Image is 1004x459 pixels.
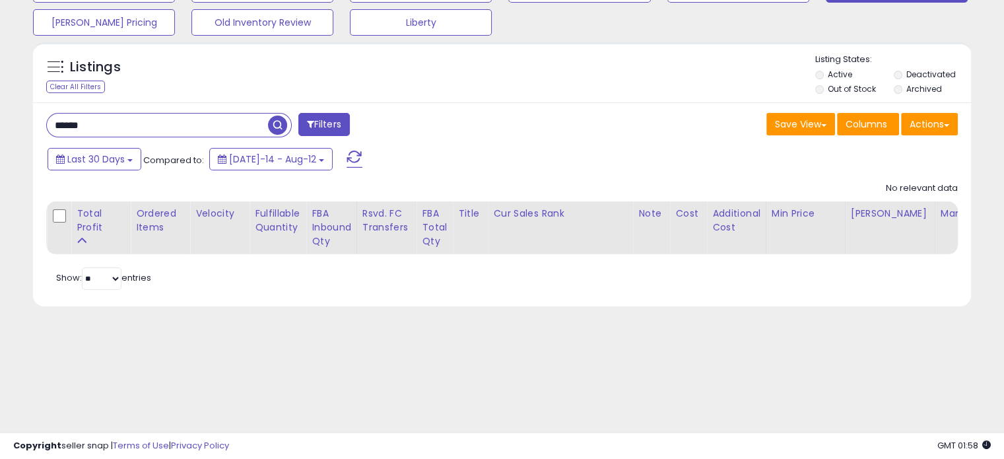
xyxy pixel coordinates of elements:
div: seller snap | | [13,440,229,452]
p: Listing States: [815,53,971,66]
span: Show: entries [56,271,151,284]
button: Columns [837,113,899,135]
div: Cost [675,207,701,221]
button: Liberty [350,9,492,36]
div: Rsvd. FC Transfers [362,207,411,234]
span: Compared to: [143,154,204,166]
button: Last 30 Days [48,148,141,170]
span: Columns [846,118,887,131]
button: Old Inventory Review [191,9,333,36]
a: Terms of Use [113,439,169,452]
label: Archived [906,83,941,94]
div: Cur Sales Rank [493,207,627,221]
button: Actions [901,113,958,135]
div: Clear All Filters [46,81,105,93]
div: Additional Cost [712,207,760,234]
div: [PERSON_NAME] [851,207,929,221]
div: Note [638,207,664,221]
button: [DATE]-14 - Aug-12 [209,148,333,170]
div: Ordered Items [136,207,184,234]
button: Filters [298,113,350,136]
label: Out of Stock [828,83,876,94]
div: Velocity [195,207,244,221]
div: FBA Total Qty [422,207,447,248]
h5: Listings [70,58,121,77]
div: Fulfillable Quantity [255,207,300,234]
label: Deactivated [906,69,955,80]
label: Active [828,69,852,80]
span: 2025-09-12 01:58 GMT [937,439,991,452]
div: No relevant data [886,182,958,195]
a: Privacy Policy [171,439,229,452]
div: Title [458,207,482,221]
strong: Copyright [13,439,61,452]
span: Last 30 Days [67,153,125,166]
div: Total Profit [77,207,125,234]
div: FBA inbound Qty [312,207,351,248]
span: [DATE]-14 - Aug-12 [229,153,316,166]
button: [PERSON_NAME] Pricing [33,9,175,36]
div: Min Price [772,207,840,221]
button: Save View [766,113,835,135]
